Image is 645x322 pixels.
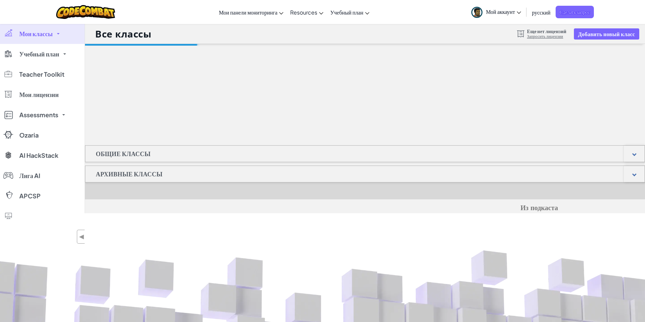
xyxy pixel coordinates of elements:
[574,28,639,40] button: Добавить новый класс
[330,9,363,16] span: Учебный план
[172,203,558,213] h5: Из подкаста
[215,3,287,21] a: Мои панели мониторинга
[19,31,53,37] span: Мои классы
[19,112,58,118] span: Assessments
[19,152,58,158] span: AI HackStack
[85,166,173,182] h1: Архивные классы
[19,71,64,77] span: Teacher Toolkit
[19,173,40,179] span: Лига AI
[468,1,524,23] a: Мой аккаунт
[85,145,161,162] h1: Общие классы
[56,5,115,19] img: CodeCombat logo
[19,132,39,138] span: Ozaria
[290,9,317,16] span: Resources
[532,9,551,16] span: русский
[556,6,594,18] a: Сделать запрос
[19,51,59,57] span: Учебный план
[471,7,482,18] img: avatar
[486,8,521,15] span: Мой аккаунт
[527,34,566,39] a: Запросить лицензии
[95,27,152,40] h1: Все классы
[287,3,327,21] a: Resources
[79,232,85,242] span: ◀
[19,92,59,98] span: Мои лицензии
[529,3,554,21] a: русский
[219,9,277,16] span: Мои панели мониторинга
[327,3,373,21] a: Учебный план
[527,28,566,34] span: Еще нет лицензий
